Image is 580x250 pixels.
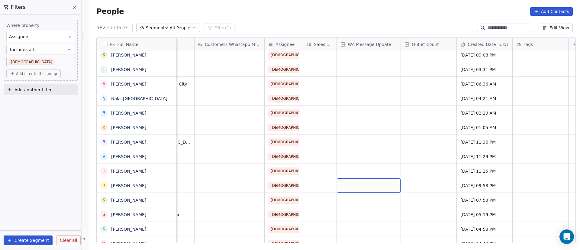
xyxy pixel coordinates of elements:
span: [DEMOGRAPHIC_DATA] [268,226,299,233]
span: [DATE] 03:31 PM [460,67,509,73]
div: V [103,153,106,160]
span: [DATE] 09:53 PM [460,183,509,189]
button: Filter(1) [204,24,235,32]
span: [DATE] 04:44 PM [460,241,509,247]
span: Full Name [117,41,138,47]
span: [DATE] 11:25 PM [460,168,509,174]
div: k [103,52,105,58]
span: [DEMOGRAPHIC_DATA] [268,182,299,189]
span: WA Message Update [348,41,391,47]
span: [DEMOGRAPHIC_DATA] [268,95,299,102]
div: Full Name [97,38,176,51]
div: Outlet Count [401,38,456,51]
span: Assignee [275,41,295,47]
div: N [102,95,105,102]
a: [PERSON_NAME] [111,198,146,203]
a: [PERSON_NAME] [111,169,146,174]
span: Outlet Count [412,41,439,47]
span: Customers Whastapp Message [205,41,261,47]
div: K [103,197,105,203]
div: Created DateIST [457,38,512,51]
span: [DATE] 04:21 AM [460,96,509,102]
div: R [102,182,105,189]
a: [PERSON_NAME] [111,154,146,159]
a: [PERSON_NAME] [111,183,146,188]
span: [DATE] 09:08 PM [460,52,509,58]
div: S [103,211,105,218]
span: [DEMOGRAPHIC_DATA] [268,109,299,117]
a: Naks [GEOGRAPHIC_DATA] [111,96,167,101]
div: Customers Whastapp Message [195,38,264,51]
span: [DEMOGRAPHIC_DATA] [268,66,299,73]
div: R [102,110,105,116]
a: [PERSON_NAME] [111,82,146,86]
span: Created Date [468,41,496,47]
span: [DEMOGRAPHIC_DATA] [268,196,299,204]
div: Open Intercom Messenger [559,229,574,244]
span: Tags [524,41,533,47]
span: [DATE] 01:05 AM [460,125,509,131]
span: People [96,7,124,16]
span: [DEMOGRAPHIC_DATA] [268,167,299,175]
span: IST [503,42,509,47]
span: [DEMOGRAPHIC_DATA] [268,211,299,218]
span: [DEMOGRAPHIC_DATA] [268,153,299,160]
span: [DATE] 11:36 PM [460,139,509,145]
a: [PERSON_NAME] [111,241,146,246]
span: [DEMOGRAPHIC_DATA] [268,240,299,247]
a: [PERSON_NAME] [111,67,146,72]
div: K [103,124,105,131]
a: [PERSON_NAME] [111,111,146,115]
span: [DATE] 07:58 PM [460,197,509,203]
div: M [102,240,106,247]
div: Tags [513,38,568,51]
span: Segments: [146,25,169,31]
a: [PERSON_NAME] [111,227,146,232]
button: Add Contacts [530,7,573,16]
a: [PERSON_NAME] [111,53,146,57]
span: [DATE] 11:29 PM [460,154,509,160]
span: [DEMOGRAPHIC_DATA] [268,138,299,146]
div: K [103,226,105,232]
a: [PERSON_NAME] [111,125,146,130]
span: [DEMOGRAPHIC_DATA] [268,124,299,131]
div: r [102,139,105,145]
div: grid [97,51,177,243]
div: T [103,66,105,73]
div: A [103,81,106,87]
span: [DATE] 06:36 AM [460,81,509,87]
button: Edit View [539,24,573,32]
div: Assignee [265,38,303,51]
span: [DATE] 04:58 PM [460,226,509,232]
a: [PERSON_NAME] [111,140,146,144]
span: 582 Contacts [96,24,128,31]
div: U [102,168,105,174]
span: [DATE] 02:29 AM [460,110,509,116]
a: [PERSON_NAME] [111,212,146,217]
span: [DEMOGRAPHIC_DATA] [268,80,299,88]
span: [DATE] 05:19 PM [460,212,509,218]
div: Sales Rep [303,38,337,51]
span: All People [170,25,190,31]
div: WA Message Update [337,38,401,51]
span: Sales Rep [314,41,333,47]
span: [DEMOGRAPHIC_DATA] [268,51,299,59]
